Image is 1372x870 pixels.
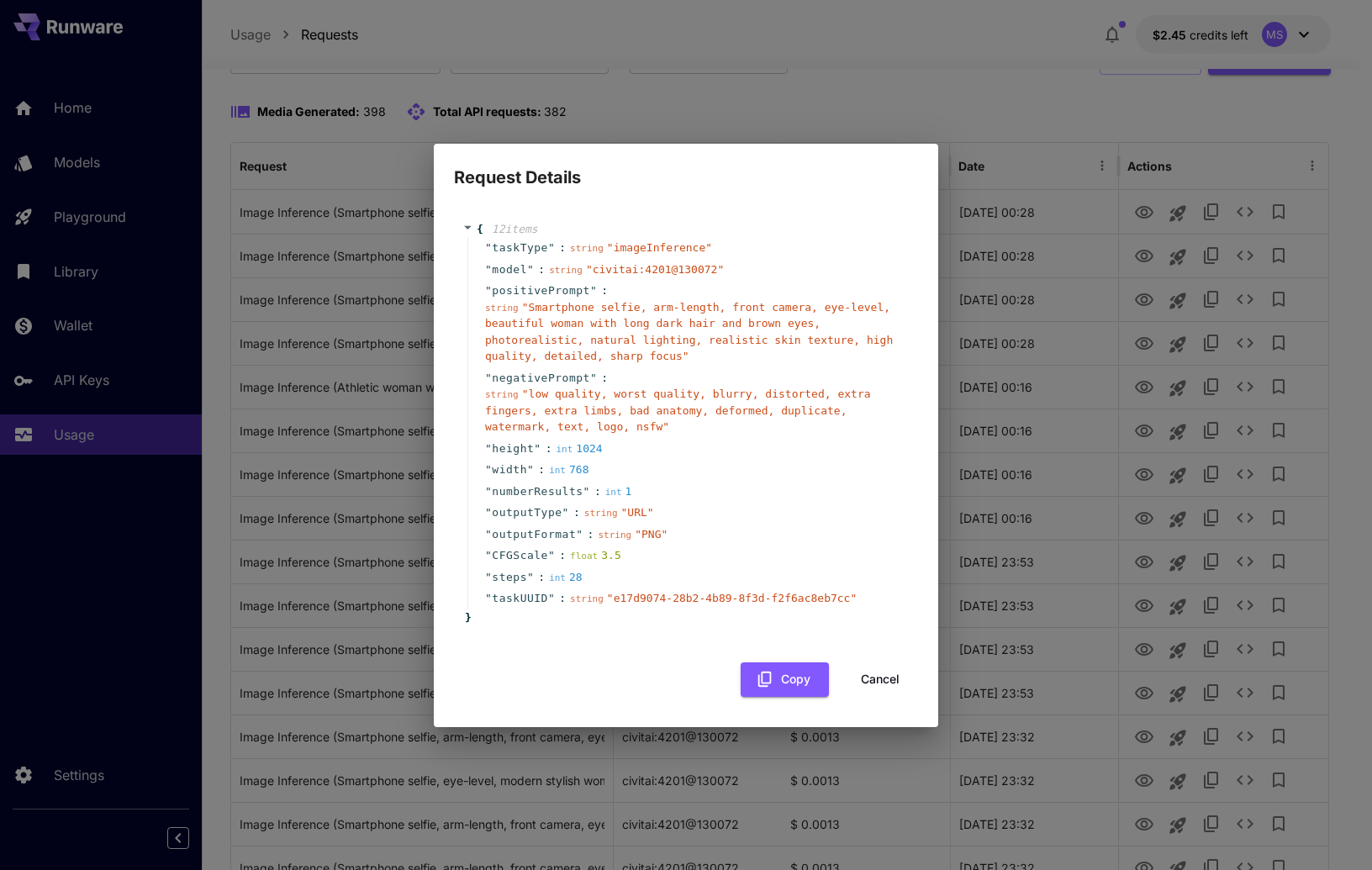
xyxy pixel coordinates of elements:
[462,609,472,626] span: }
[492,590,548,607] span: taskUUID
[492,370,590,387] span: negativePrompt
[741,662,829,697] button: Copy
[485,301,893,363] span: " Smartphone selfie, arm-length, front camera, eye-level, beautiful woman with long dark hair and...
[485,263,492,276] span: "
[485,463,492,476] span: "
[570,593,604,604] span: string
[492,547,548,564] span: CFGScale
[570,243,604,254] span: string
[492,282,590,299] span: positivePrompt
[492,569,527,586] span: steps
[607,241,712,254] span: " imageInference "
[485,592,492,604] span: "
[621,506,654,519] span: " URL "
[576,528,583,540] span: "
[485,528,492,540] span: "
[556,440,602,457] div: 1024
[559,590,566,607] span: :
[601,282,608,299] span: :
[534,442,541,455] span: "
[549,569,583,586] div: 28
[601,370,608,387] span: :
[477,221,483,238] span: {
[605,487,622,498] span: int
[485,442,492,455] span: "
[485,241,492,254] span: "
[538,261,545,278] span: :
[485,284,492,297] span: "
[492,483,583,500] span: numberResults
[635,528,668,540] span: " PNG "
[549,572,566,583] span: int
[607,592,857,604] span: " e17d9074-28b2-4b89-8f3d-f2f6ac8eb7cc "
[548,241,555,254] span: "
[485,571,492,583] span: "
[562,506,569,519] span: "
[583,485,590,498] span: "
[485,388,871,433] span: " low quality, worst quality, blurry, distorted, extra fingers, extra limbs, bad anatomy, deforme...
[485,485,492,498] span: "
[485,303,519,314] span: string
[605,483,632,500] div: 1
[588,526,594,543] span: :
[556,444,573,455] span: int
[598,530,631,540] span: string
[527,263,534,276] span: "
[492,461,527,478] span: width
[570,551,598,562] span: float
[485,372,492,384] span: "
[538,461,545,478] span: :
[842,662,918,697] button: Cancel
[527,463,534,476] span: "
[570,547,621,564] div: 3.5
[485,506,492,519] span: "
[492,261,527,278] span: model
[549,461,588,478] div: 768
[492,440,534,457] span: height
[573,504,580,521] span: :
[586,263,724,276] span: " civitai:4201@130072 "
[549,265,583,276] span: string
[492,526,576,543] span: outputFormat
[559,547,566,564] span: :
[492,240,548,256] span: taskType
[590,372,597,384] span: "
[549,465,566,476] span: int
[594,483,601,500] span: :
[485,389,519,400] span: string
[527,571,534,583] span: "
[584,508,618,519] span: string
[559,240,566,256] span: :
[548,592,555,604] span: "
[548,549,555,562] span: "
[590,284,597,297] span: "
[492,223,538,235] span: 12 item s
[492,504,562,521] span: outputType
[434,144,938,191] h2: Request Details
[485,549,492,562] span: "
[538,569,545,586] span: :
[546,440,552,457] span: :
